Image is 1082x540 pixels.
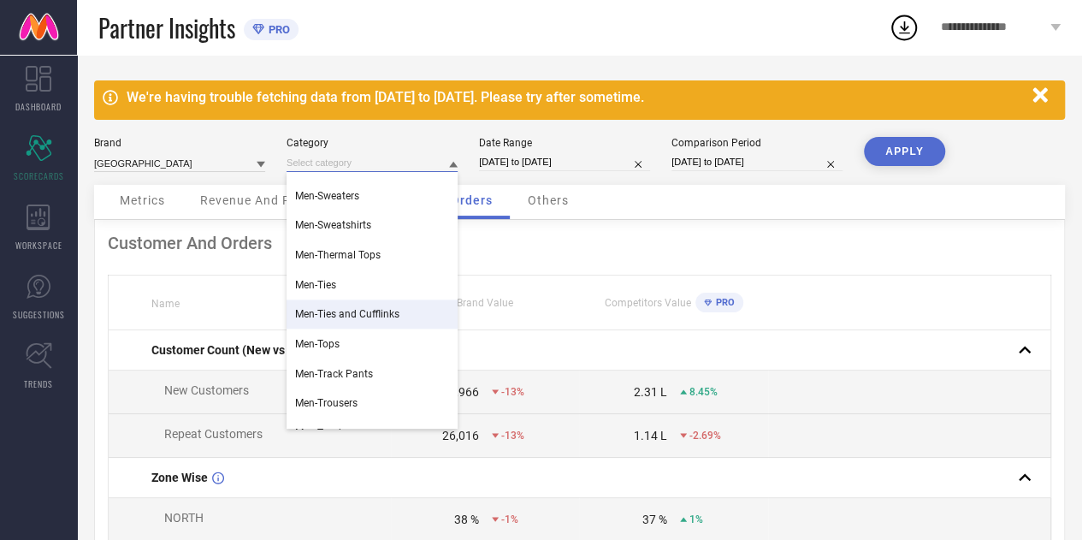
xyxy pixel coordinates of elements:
[479,153,650,171] input: Select date range
[295,338,340,350] span: Men-Tops
[501,513,518,525] span: -1%
[295,219,371,231] span: Men-Sweatshirts
[287,418,458,448] div: Men-Trunk
[15,100,62,113] span: DASHBOARD
[689,386,718,398] span: 8.45%
[454,513,479,526] div: 38 %
[287,181,458,211] div: Men-Sweaters
[605,297,691,309] span: Competitors Value
[442,385,479,399] div: 43,966
[501,386,524,398] span: -13%
[287,240,458,270] div: Men-Thermal Tops
[287,329,458,359] div: Men-Tops
[287,359,458,389] div: Men-Track Pants
[287,211,458,240] div: Men-Sweatshirts
[295,397,358,409] span: Men-Trousers
[295,368,373,380] span: Men-Track Pants
[501,430,524,442] span: -13%
[287,270,458,300] div: Men-Ties
[889,12,919,43] div: Open download list
[151,298,180,310] span: Name
[24,377,53,390] span: TRENDS
[642,513,667,526] div: 37 %
[457,297,513,309] span: Brand Value
[264,23,290,36] span: PRO
[14,169,64,182] span: SCORECARDS
[479,137,650,149] div: Date Range
[864,137,945,166] button: APPLY
[98,10,235,45] span: Partner Insights
[689,513,703,525] span: 1%
[94,137,265,149] div: Brand
[295,427,344,439] span: Men-Trunk
[13,308,65,321] span: SUGGESTIONS
[164,383,249,397] span: New Customers
[108,233,1051,253] div: Customer And Orders
[295,249,381,261] span: Men-Thermal Tops
[442,429,479,442] div: 26,016
[120,193,165,207] span: Metrics
[151,471,208,484] span: Zone Wise
[689,430,721,442] span: -2.69%
[528,193,569,207] span: Others
[164,427,263,441] span: Repeat Customers
[200,193,325,207] span: Revenue And Pricing
[295,190,359,202] span: Men-Sweaters
[127,89,1024,105] div: We're having trouble fetching data from [DATE] to [DATE]. Please try after sometime.
[671,137,843,149] div: Comparison Period
[287,300,458,329] div: Men-Ties and Cufflinks
[671,153,843,171] input: Select comparison period
[287,154,458,172] input: Select category
[295,308,399,320] span: Men-Ties and Cufflinks
[712,297,735,308] span: PRO
[634,385,667,399] div: 2.31 L
[287,137,458,149] div: Category
[287,389,458,418] div: Men-Trousers
[164,511,204,525] span: NORTH
[634,429,667,442] div: 1.14 L
[15,239,62,252] span: WORKSPACE
[295,279,336,291] span: Men-Ties
[151,343,331,357] span: Customer Count (New vs Repeat)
